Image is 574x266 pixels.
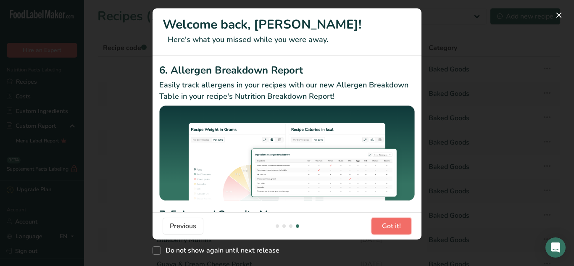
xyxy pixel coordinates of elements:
span: Do not show again until next release [161,246,279,255]
button: Got it! [371,218,411,234]
h2: 6. Allergen Breakdown Report [159,63,415,78]
p: Here's what you missed while you were away. [163,34,411,45]
button: Previous [163,218,203,234]
img: Allergen Breakdown Report [159,105,415,204]
div: Open Intercom Messenger [545,237,566,258]
h1: Welcome back, [PERSON_NAME]! [163,15,411,34]
span: Got it! [382,221,401,231]
p: Easily track allergens in your recipes with our new Allergen Breakdown Table in your recipe's Nut... [159,79,415,102]
span: Previous [170,221,196,231]
h2: 7. Enhanced Security Measures [159,207,415,222]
